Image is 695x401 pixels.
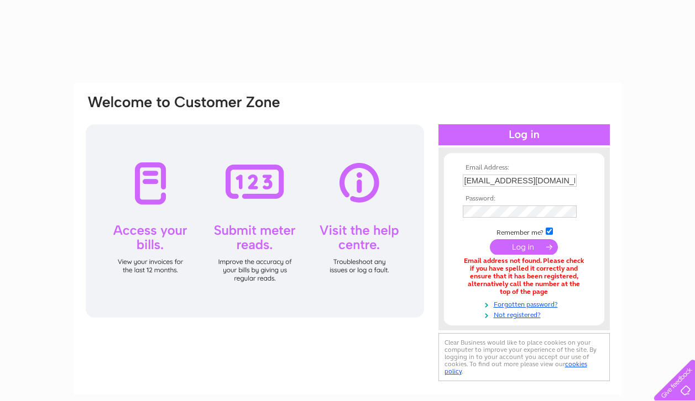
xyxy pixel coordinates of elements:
th: Password: [460,195,588,203]
a: Forgotten password? [463,298,588,309]
div: Clear Business would like to place cookies on your computer to improve your experience of the sit... [438,333,610,381]
td: Remember me? [460,226,588,237]
div: Email address not found. Please check if you have spelled it correctly and ensure that it has bee... [463,257,586,296]
input: Submit [490,239,558,255]
a: Not registered? [463,309,588,319]
th: Email Address: [460,164,588,172]
a: cookies policy [445,360,587,375]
